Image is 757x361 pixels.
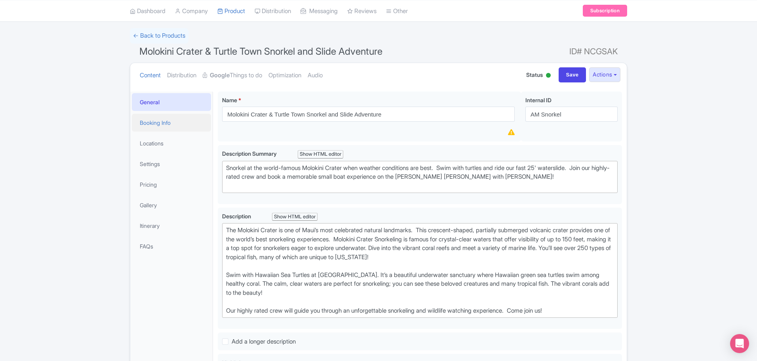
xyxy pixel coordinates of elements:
span: Internal ID [525,97,552,103]
span: Add a longer description [232,338,296,345]
a: Locations [132,134,211,152]
a: Pricing [132,176,211,193]
a: FAQs [132,237,211,255]
div: Active [544,70,552,82]
span: Description Summary [222,150,278,157]
span: Molokini Crater & Turtle Town Snorkel and Slide Adventure [139,46,382,57]
a: Settings [132,155,211,173]
a: Subscription [583,5,627,17]
a: Booking Info [132,114,211,132]
span: Description [222,213,252,220]
span: ID# NCGSAK [569,44,618,59]
a: Itinerary [132,217,211,235]
div: Open Intercom Messenger [730,334,749,353]
a: ← Back to Products [130,28,188,44]
strong: Google [210,71,230,80]
button: Actions [589,67,620,82]
div: The Molokini Crater is one of Maui’s most celebrated natural landmarks. This crescent-shaped, par... [226,226,614,315]
a: Content [140,63,161,88]
a: Distribution [167,63,196,88]
a: Gallery [132,196,211,214]
div: Snorkel at the world-famous Molokini Crater when weather conditions are best. Swim with turtles a... [226,164,614,191]
span: Status [526,71,543,79]
div: Show HTML editor [272,213,318,221]
input: Save [559,67,586,82]
span: Name [222,97,237,103]
a: GoogleThings to do [203,63,262,88]
a: Audio [308,63,323,88]
a: Optimization [268,63,301,88]
div: Show HTML editor [298,150,343,159]
a: General [132,93,211,111]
